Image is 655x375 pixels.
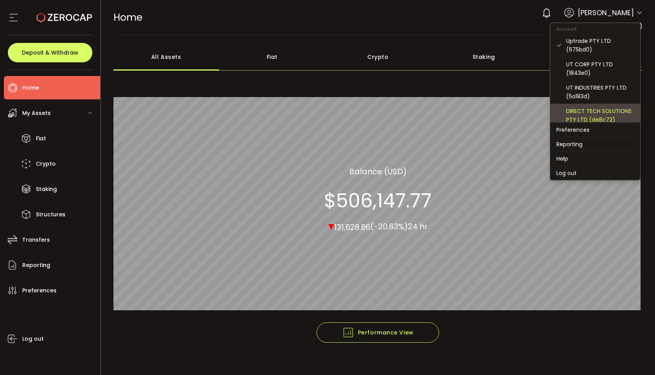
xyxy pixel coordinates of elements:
[22,333,44,345] span: Log out
[342,327,414,338] span: Performance View
[566,60,634,77] div: UT CORP PTY LTD (1843e0)
[36,158,56,170] span: Crypto
[431,43,537,71] div: Staking
[578,7,634,18] span: [PERSON_NAME]
[22,50,78,55] span: Deposit & Withdraw
[8,43,92,62] button: Deposit & Withdraw
[566,107,634,124] div: DIRECT TECH SOLUTIONS PTY LTD (de8c72)
[22,82,39,94] span: Home
[566,83,634,101] div: UT INDUSTRIES PTY LTD (5a183d)
[317,322,439,343] button: Performance View
[550,26,583,32] span: Account
[22,285,57,296] span: Preferences
[370,221,408,232] span: (-20.63%)
[113,11,142,24] span: Home
[324,189,432,212] section: $506,147.77
[550,152,640,166] li: Help
[334,221,370,232] span: 131,628.86
[36,209,65,220] span: Structures
[325,43,431,71] div: Crypto
[550,166,640,180] li: Log out
[560,22,643,31] span: Uptrade PTY LTD (675bd0)
[113,43,220,71] div: All Assets
[22,234,50,246] span: Transfers
[616,338,655,375] iframe: Chat Widget
[566,37,634,54] div: Uptrade PTY LTD (675bd0)
[22,108,51,119] span: My Assets
[36,184,57,195] span: Staking
[537,43,643,71] div: Structured Products
[550,137,640,151] li: Reporting
[22,260,50,271] span: Reporting
[36,133,46,144] span: Fiat
[550,123,640,137] li: Preferences
[408,221,428,232] span: 24 hr
[328,217,334,234] span: ▾
[219,43,325,71] div: Fiat
[349,165,407,177] section: Balance (USD)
